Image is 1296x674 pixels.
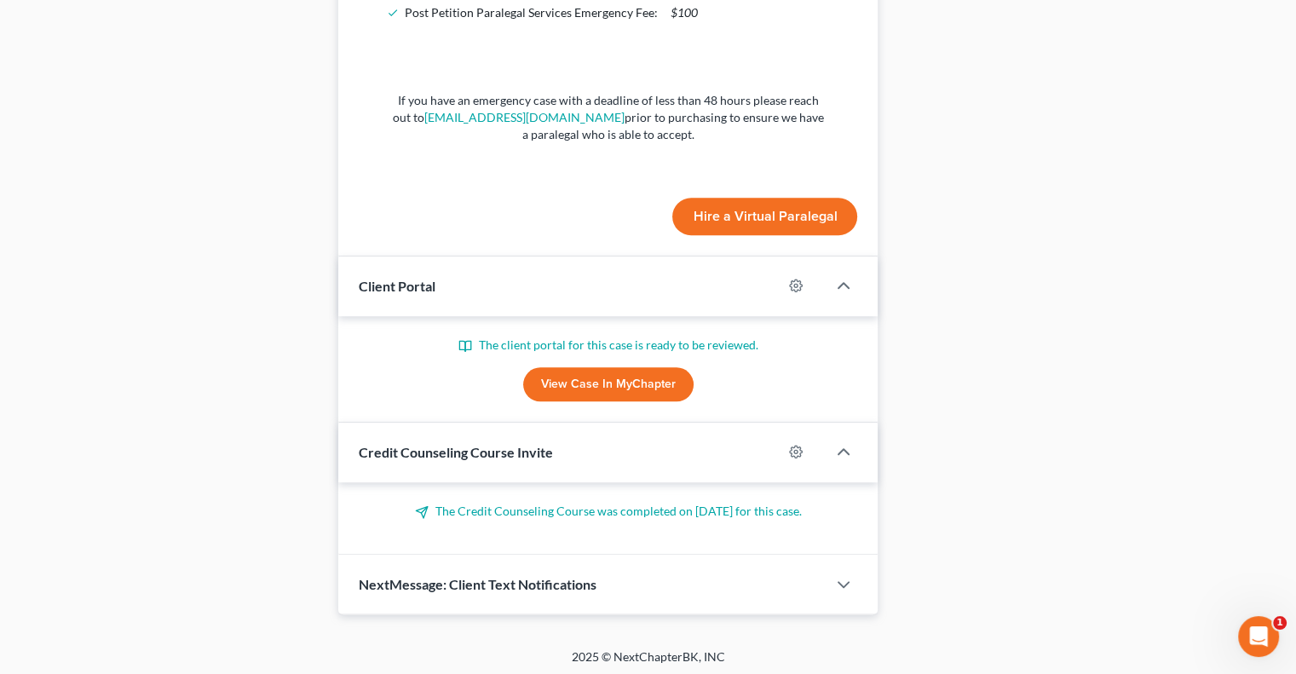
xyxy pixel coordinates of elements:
span: Client Portal [359,278,435,294]
p: The client portal for this case is ready to be reviewed. [359,337,857,354]
span: 1 [1273,616,1287,630]
p: If you have an emergency case with a deadline of less than 48 hours please reach out to prior to ... [391,92,825,143]
a: [EMAIL_ADDRESS][DOMAIN_NAME] [424,110,625,124]
p: The Credit Counseling Course was completed on [DATE] for this case. [359,503,857,520]
span: Post Petition Paralegal Services Emergency Fee: [405,5,658,20]
iframe: Intercom live chat [1238,616,1279,657]
span: Credit Counseling Course Invite [359,444,553,460]
a: View Case in MyChapter [523,367,694,401]
span: $100 [671,2,698,23]
button: Hire a Virtual Paralegal [672,198,857,235]
span: NextMessage: Client Text Notifications [359,576,596,592]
